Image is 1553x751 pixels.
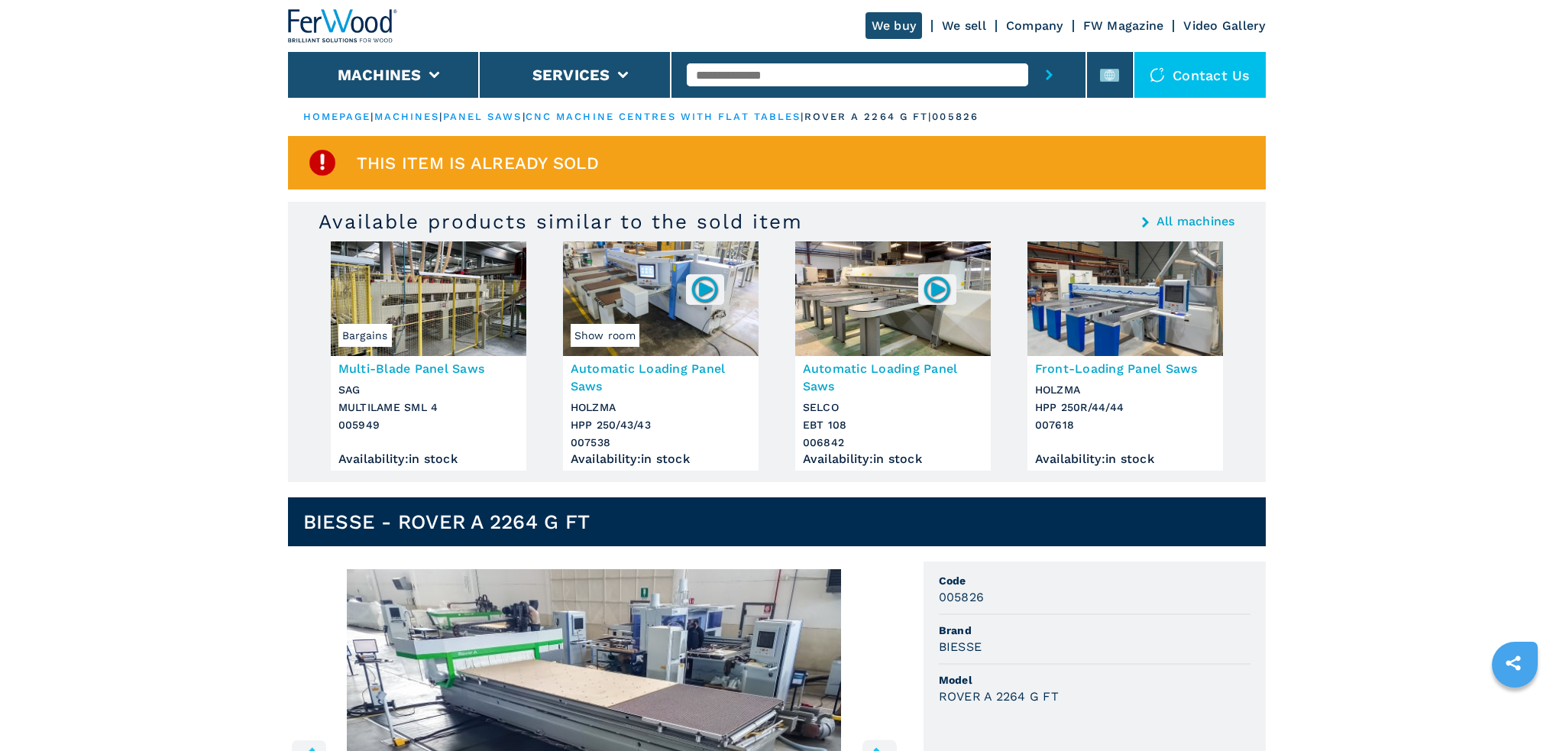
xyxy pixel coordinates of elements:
[1494,644,1532,682] a: sharethis
[303,111,371,122] a: HOMEPAGE
[1028,52,1070,98] button: submit-button
[338,66,422,84] button: Machines
[801,111,804,122] span: |
[939,623,1250,638] span: Brand
[331,241,526,356] img: Multi-Blade Panel Saws SAG MULTILAME SML 4
[571,360,751,395] h3: Automatic Loading Panel Saws
[1035,381,1215,434] h3: HOLZMA HPP 250R/44/44 007618
[374,111,440,122] a: machines
[338,455,519,463] div: Availability : in stock
[803,455,983,463] div: Availability : in stock
[939,672,1250,688] span: Model
[939,688,1059,705] h3: ROVER A 2264 G FT
[571,324,639,347] span: Show room
[523,111,526,122] span: |
[1083,18,1164,33] a: FW Magazine
[804,110,933,124] p: rover a 2264 g ft |
[1035,455,1215,463] div: Availability : in stock
[942,18,986,33] a: We sell
[526,111,801,122] a: cnc machine centres with flat tables
[690,274,720,304] img: 007538
[563,241,759,356] img: Automatic Loading Panel Saws HOLZMA HPP 250/43/43
[803,360,983,395] h3: Automatic Loading Panel Saws
[338,381,519,434] h3: SAG MULTILAME SML 4 005949
[571,455,751,463] div: Availability : in stock
[571,399,751,452] h3: HOLZMA HPP 250/43/43 007538
[443,111,523,122] a: panel saws
[922,274,952,304] img: 006842
[1157,215,1235,228] a: All machines
[1006,18,1063,33] a: Company
[532,66,610,84] button: Services
[1134,52,1266,98] div: Contact us
[1035,360,1215,377] h3: Front-Loading Panel Saws
[439,111,442,122] span: |
[795,241,991,471] a: Automatic Loading Panel Saws SELCO EBT 108006842Automatic Loading Panel SawsSELCOEBT 108006842Ava...
[1183,18,1265,33] a: Video Gallery
[1027,241,1223,471] a: Front-Loading Panel Saws HOLZMA HPP 250R/44/44Front-Loading Panel SawsHOLZMAHPP 250R/44/44007618A...
[357,154,599,172] span: This item is already sold
[803,399,983,452] h3: SELCO EBT 108 006842
[370,111,374,122] span: |
[338,360,519,377] h3: Multi-Blade Panel Saws
[1027,241,1223,356] img: Front-Loading Panel Saws HOLZMA HPP 250R/44/44
[563,241,759,471] a: Automatic Loading Panel Saws HOLZMA HPP 250/43/43Show room007538Automatic Loading Panel SawsHOLZM...
[288,9,398,43] img: Ferwood
[1150,67,1165,83] img: Contact us
[939,638,982,656] h3: BIESSE
[303,510,590,534] h1: BIESSE - ROVER A 2264 G FT
[319,209,803,234] h3: Available products similar to the sold item
[939,573,1250,588] span: Code
[338,324,392,347] span: Bargains
[307,147,338,178] img: SoldProduct
[331,241,526,471] a: Multi-Blade Panel Saws SAG MULTILAME SML 4BargainsMulti-Blade Panel SawsSAGMULTILAME SML 4005949A...
[795,241,991,356] img: Automatic Loading Panel Saws SELCO EBT 108
[932,110,979,124] p: 005826
[939,588,985,606] h3: 005826
[865,12,923,39] a: We buy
